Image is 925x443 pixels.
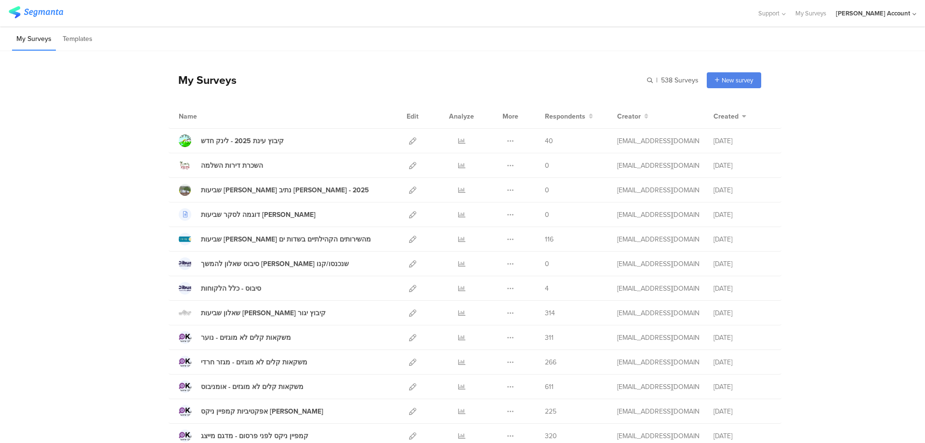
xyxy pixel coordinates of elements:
[617,185,699,195] div: miri@miridikman.co.il
[179,380,304,393] a: משקאות קלים לא מוגזים - אומניבוס
[758,9,780,18] span: Support
[545,161,549,171] span: 0
[201,283,261,294] div: סיבוס - כלל הלקוחות
[714,259,771,269] div: [DATE]
[714,406,771,416] div: [DATE]
[201,333,291,343] div: משקאות קלים לא מוגזים - נוער
[545,431,557,441] span: 320
[714,357,771,367] div: [DATE]
[836,9,910,18] div: [PERSON_NAME] Account
[179,430,308,442] a: קמפיין ניקס לפני פרסום - מדגם מייצג
[655,75,659,85] span: |
[617,431,699,441] div: miri@miridikman.co.il
[179,331,291,344] a: משקאות קלים לא מוגזים - נוער
[179,356,307,368] a: משקאות קלים לא מוגזים - מגזר חרדי
[169,72,237,88] div: My Surveys
[714,210,771,220] div: [DATE]
[714,308,771,318] div: [DATE]
[201,234,371,244] div: שביעות רצון מהשירותים הקהילתיים בשדות ים
[201,382,304,392] div: משקאות קלים לא מוגזים - אומניבוס
[714,431,771,441] div: [DATE]
[201,431,308,441] div: קמפיין ניקס לפני פרסום - מדגם מייצג
[179,233,371,245] a: שביעות [PERSON_NAME] מהשירותים הקהילתיים בשדות ים
[201,406,323,416] div: אפקטיביות קמפיין ניקס טיקטוק
[545,185,549,195] span: 0
[201,185,369,195] div: שביעות רצון נתיב הלה - 2025
[617,283,699,294] div: miri@miridikman.co.il
[714,283,771,294] div: [DATE]
[201,308,326,318] div: שאלון שביעות רצון קיבוץ יגור
[545,333,554,343] span: 311
[617,259,699,269] div: miri@miridikman.co.il
[617,111,648,121] button: Creator
[714,234,771,244] div: [DATE]
[58,28,97,51] li: Templates
[714,333,771,343] div: [DATE]
[179,134,284,147] a: קיבוץ עינת 2025 - לינק חדש
[617,333,699,343] div: miri@miridikman.co.il
[179,111,237,121] div: Name
[714,185,771,195] div: [DATE]
[500,104,521,128] div: More
[545,111,593,121] button: Respondents
[617,357,699,367] div: miri@miridikman.co.il
[545,259,549,269] span: 0
[545,382,554,392] span: 611
[9,6,63,18] img: segmanta logo
[179,184,369,196] a: שביעות [PERSON_NAME] נתיב [PERSON_NAME] - 2025
[12,28,56,51] li: My Surveys
[179,257,349,270] a: סיבוס שאלון להמשך [PERSON_NAME] שנכנסו/קנו
[201,357,307,367] div: משקאות קלים לא מוגזים - מגזר חרדי
[617,111,641,121] span: Creator
[617,210,699,220] div: miri@miridikman.co.il
[179,405,323,417] a: אפקטיביות קמפיין ניקס [PERSON_NAME]
[545,357,556,367] span: 266
[545,283,549,294] span: 4
[545,308,555,318] span: 314
[179,159,263,172] a: השכרת דירות השלמה
[545,111,585,121] span: Respondents
[617,161,699,171] div: miri@miridikman.co.il
[714,161,771,171] div: [DATE]
[617,234,699,244] div: miri@miridikman.co.il
[545,234,554,244] span: 116
[201,161,263,171] div: השכרת דירות השלמה
[201,210,316,220] div: דוגמה לסקר שביעות רצון
[714,136,771,146] div: [DATE]
[402,104,423,128] div: Edit
[714,111,746,121] button: Created
[545,136,553,146] span: 40
[447,104,476,128] div: Analyze
[617,136,699,146] div: miri@miridikman.co.il
[617,382,699,392] div: miri@miridikman.co.il
[714,382,771,392] div: [DATE]
[179,208,316,221] a: דוגמה לסקר שביעות [PERSON_NAME]
[617,308,699,318] div: miri@miridikman.co.il
[714,111,739,121] span: Created
[661,75,699,85] span: 538 Surveys
[201,136,284,146] div: קיבוץ עינת 2025 - לינק חדש
[201,259,349,269] div: סיבוס שאלון להמשך לאלו שנכנסו/קנו
[617,406,699,416] div: miri@miridikman.co.il
[722,76,753,85] span: New survey
[545,406,556,416] span: 225
[545,210,549,220] span: 0
[179,307,326,319] a: שאלון שביעות [PERSON_NAME] קיבוץ יגור
[179,282,261,295] a: סיבוס - כלל הלקוחות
